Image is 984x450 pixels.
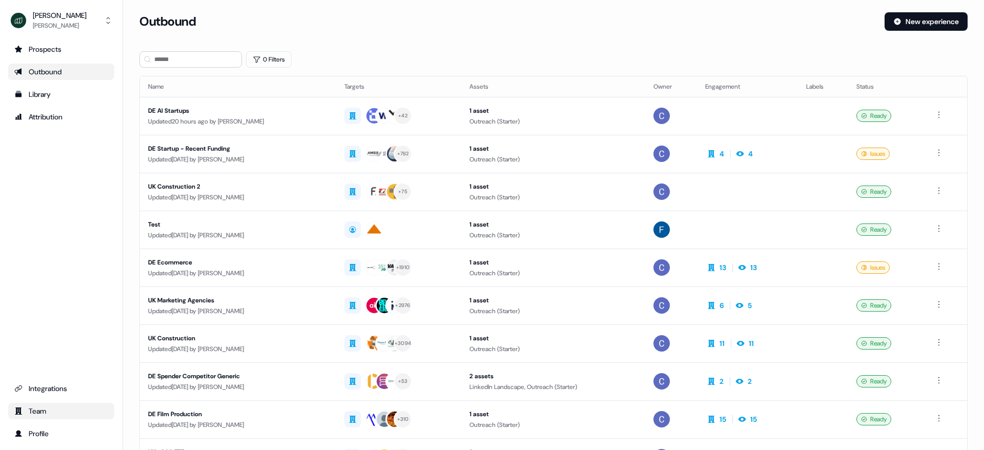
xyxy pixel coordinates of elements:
div: DE Startup - Recent Funding [148,144,328,154]
a: Go to team [8,403,114,419]
a: Go to attribution [8,109,114,125]
div: Outreach (Starter) [469,344,637,354]
div: Outreach (Starter) [469,268,637,278]
div: UK Construction [148,333,328,343]
img: Catherine [653,335,670,352]
div: DE Ecommerce [148,257,328,268]
th: Name [140,76,336,97]
div: + 42 [398,111,407,120]
div: 1 asset [469,295,637,305]
th: Targets [336,76,461,97]
div: 2 [748,376,752,386]
div: DE AI Startups [148,106,328,116]
div: Test [148,219,328,230]
div: + 1910 [396,263,409,272]
button: [PERSON_NAME][PERSON_NAME] [8,8,114,33]
div: Updated [DATE] by [PERSON_NAME] [148,344,328,354]
div: + 310 [397,415,409,424]
div: 4 [720,149,724,159]
h3: Outbound [139,14,196,29]
div: 1 asset [469,144,637,154]
a: Go to outbound experience [8,64,114,80]
div: Prospects [14,44,108,54]
div: + 782 [397,149,409,158]
div: 1 asset [469,333,637,343]
div: Issues [856,148,890,160]
div: LinkedIn Landscape, Outreach (Starter) [469,382,637,392]
button: 0 Filters [246,51,292,68]
div: Team [14,406,108,416]
div: UK Marketing Agencies [148,295,328,305]
div: 15 [720,414,726,424]
img: Catherine [653,259,670,276]
a: Go to prospects [8,41,114,57]
div: Outreach (Starter) [469,420,637,430]
div: 1 asset [469,181,637,192]
div: Outreach (Starter) [469,306,637,316]
div: UK Construction 2 [148,181,328,192]
div: 13 [720,262,726,273]
div: Updated [DATE] by [PERSON_NAME] [148,420,328,430]
div: 4 [748,149,753,159]
img: Catherine [653,373,670,390]
th: Labels [798,76,848,97]
img: Catherine [653,146,670,162]
a: Go to integrations [8,380,114,397]
div: Integrations [14,383,108,394]
div: + 53 [398,377,408,386]
div: 6 [720,300,724,311]
div: + 75 [398,187,407,196]
div: Updated [DATE] by [PERSON_NAME] [148,382,328,392]
div: Updated 20 hours ago by [PERSON_NAME] [148,116,328,127]
div: Outreach (Starter) [469,230,637,240]
div: 11 [749,338,754,349]
div: Outreach (Starter) [469,192,637,202]
div: Updated [DATE] by [PERSON_NAME] [148,268,328,278]
div: [PERSON_NAME] [33,21,87,31]
div: Updated [DATE] by [PERSON_NAME] [148,154,328,165]
a: Go to templates [8,86,114,103]
div: 1 asset [469,257,637,268]
div: Outreach (Starter) [469,116,637,127]
div: 13 [750,262,757,273]
div: 1 asset [469,106,637,116]
div: Ready [856,110,891,122]
img: Catherine [653,108,670,124]
div: Ready [856,375,891,387]
div: 2 assets [469,371,637,381]
div: DE Spender Competitor Generic [148,371,328,381]
div: Outbound [14,67,108,77]
div: 15 [750,414,757,424]
div: 1 asset [469,219,637,230]
div: 1 asset [469,409,637,419]
img: Catherine [653,297,670,314]
th: Engagement [697,76,798,97]
div: Ready [856,186,891,198]
div: BR [381,149,388,159]
div: Library [14,89,108,99]
div: Ready [856,223,891,236]
img: Felicity [653,221,670,238]
div: Ready [856,299,891,312]
th: Owner [645,76,697,97]
div: + 2976 [395,301,410,310]
img: Catherine [653,183,670,200]
div: Updated [DATE] by [PERSON_NAME] [148,230,328,240]
th: Assets [461,76,645,97]
div: Updated [DATE] by [PERSON_NAME] [148,192,328,202]
div: Issues [856,261,890,274]
img: Catherine [653,411,670,427]
div: Ready [856,413,891,425]
div: Outreach (Starter) [469,154,637,165]
div: Ready [856,337,891,350]
a: Go to profile [8,425,114,442]
div: Updated [DATE] by [PERSON_NAME] [148,306,328,316]
div: + 3094 [395,339,411,348]
div: Profile [14,428,108,439]
div: 5 [748,300,752,311]
div: 2 [720,376,724,386]
div: [PERSON_NAME] [33,10,87,21]
th: Status [848,76,924,97]
button: New experience [885,12,968,31]
div: DE Film Production [148,409,328,419]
